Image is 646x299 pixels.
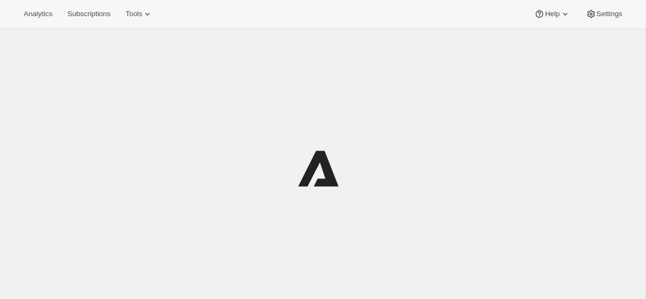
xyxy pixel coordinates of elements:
[579,6,629,22] button: Settings
[119,6,159,22] button: Tools
[125,10,142,18] span: Tools
[545,10,559,18] span: Help
[17,6,59,22] button: Analytics
[67,10,110,18] span: Subscriptions
[528,6,577,22] button: Help
[61,6,117,22] button: Subscriptions
[596,10,622,18] span: Settings
[24,10,52,18] span: Analytics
